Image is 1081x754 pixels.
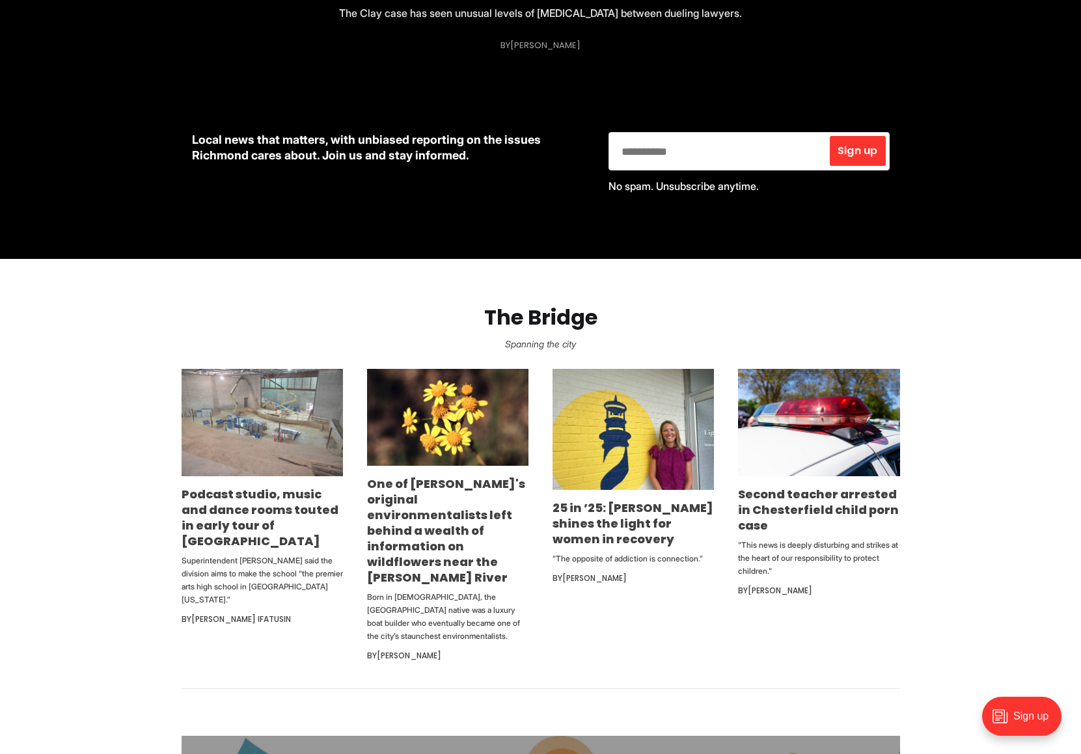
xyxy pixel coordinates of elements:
img: One of Richmond's original environmentalists left behind a wealth of information on wildflowers n... [367,369,528,466]
p: Superintendent [PERSON_NAME] said the division aims to make the school “the premier arts high sch... [182,554,343,606]
a: Podcast studio, music and dance rooms touted in early tour of [GEOGRAPHIC_DATA] [182,486,338,549]
a: [PERSON_NAME] [748,585,812,596]
p: The Clay case has seen unusual levels of [MEDICAL_DATA] between dueling lawyers. [339,4,742,22]
a: 25 in ’25: [PERSON_NAME] shines the light for women in recovery [553,500,713,547]
a: One of [PERSON_NAME]'s original environmentalists left behind a wealth of information on wildflow... [367,476,525,586]
img: Podcast studio, music and dance rooms touted in early tour of new Richmond high school [182,369,343,477]
p: “The opposite of addiction is connection.” [553,552,714,565]
span: Sign up [838,146,877,156]
div: By [500,40,581,50]
a: [PERSON_NAME] [562,572,627,584]
div: By [182,612,343,627]
a: [PERSON_NAME] Ifatusin [191,613,291,625]
p: "This news is deeply disturbing and strikes at the heart of our responsibility to protect children." [738,539,899,578]
p: Spanning the city [21,335,1060,353]
iframe: portal-trigger [971,690,1081,754]
div: By [738,583,899,599]
button: Sign up [830,136,885,166]
img: 25 in ’25: Emily DuBose shines the light for women in recovery [553,369,714,490]
h2: The Bridge [21,306,1060,330]
p: Born in [DEMOGRAPHIC_DATA], the [GEOGRAPHIC_DATA] native was a luxury boat builder who eventually... [367,591,528,643]
div: By [553,571,714,586]
a: Second teacher arrested in Chesterfield child porn case [738,486,899,533]
p: Local news that matters, with unbiased reporting on the issues Richmond cares about. Join us and ... [192,132,588,163]
div: By [367,648,528,664]
a: [PERSON_NAME] [510,39,581,51]
span: No spam. Unsubscribe anytime. [609,180,759,193]
a: [PERSON_NAME] [377,650,441,661]
img: Second teacher arrested in Chesterfield child porn case [738,369,899,476]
